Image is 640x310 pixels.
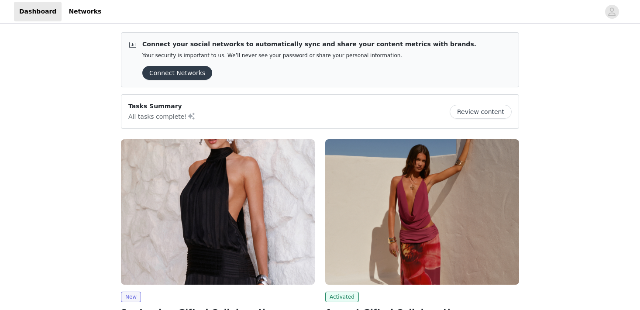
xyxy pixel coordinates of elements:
div: avatar [608,5,616,19]
a: Networks [63,2,107,21]
p: Your security is important to us. We’ll never see your password or share your personal information. [142,52,476,59]
p: All tasks complete! [128,111,196,121]
p: Connect your social networks to automatically sync and share your content metrics with brands. [142,40,476,49]
p: Tasks Summary [128,102,196,111]
img: Peppermayo AUS [325,139,519,285]
a: Dashboard [14,2,62,21]
span: New [121,292,141,302]
button: Review content [450,105,512,119]
img: Peppermayo AUS [121,139,315,285]
span: Activated [325,292,359,302]
button: Connect Networks [142,66,212,80]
